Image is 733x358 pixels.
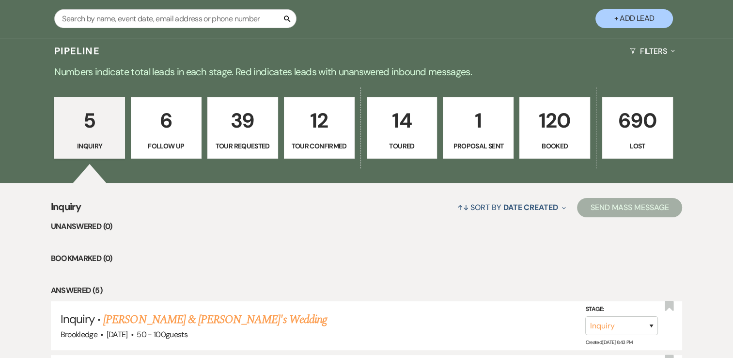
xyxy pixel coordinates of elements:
span: Date Created [503,202,558,212]
span: Brookledge [61,329,98,340]
p: Inquiry [61,141,119,151]
a: 690Lost [602,97,673,159]
button: Sort By Date Created [453,195,570,220]
p: 1 [449,104,507,137]
span: Created: [DATE] 6:43 PM [585,339,632,345]
p: Tour Requested [214,141,272,151]
p: 5 [61,104,119,137]
p: Proposal Sent [449,141,507,151]
p: 120 [526,104,584,137]
p: Toured [373,141,431,151]
a: 12Tour Confirmed [284,97,355,159]
a: 39Tour Requested [207,97,278,159]
li: Bookmarked (0) [51,252,683,265]
p: 12 [290,104,348,137]
a: 6Follow Up [131,97,202,159]
li: Unanswered (0) [51,220,683,233]
h3: Pipeline [54,44,100,58]
a: [PERSON_NAME] & [PERSON_NAME]'s Wedding [103,311,327,328]
p: 39 [214,104,272,137]
button: Send Mass Message [577,198,683,217]
p: Follow Up [137,141,195,151]
a: 14Toured [367,97,437,159]
p: 6 [137,104,195,137]
span: 50 - 100 guests [137,329,187,340]
span: Inquiry [61,311,94,326]
p: 14 [373,104,431,137]
p: Numbers indicate total leads in each stage. Red indicates leads with unanswered inbound messages. [18,64,716,80]
a: 1Proposal Sent [443,97,514,159]
button: Filters [626,38,679,64]
p: Tour Confirmed [290,141,348,151]
p: Booked [526,141,584,151]
label: Stage: [585,304,658,315]
a: 120Booked [519,97,590,159]
span: Inquiry [51,199,81,220]
input: Search by name, event date, email address or phone number [54,9,296,28]
span: ↑↓ [457,202,469,212]
a: 5Inquiry [54,97,125,159]
p: 690 [608,104,667,137]
p: Lost [608,141,667,151]
span: [DATE] [107,329,128,340]
li: Answered (5) [51,284,683,297]
button: + Add Lead [595,9,673,28]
